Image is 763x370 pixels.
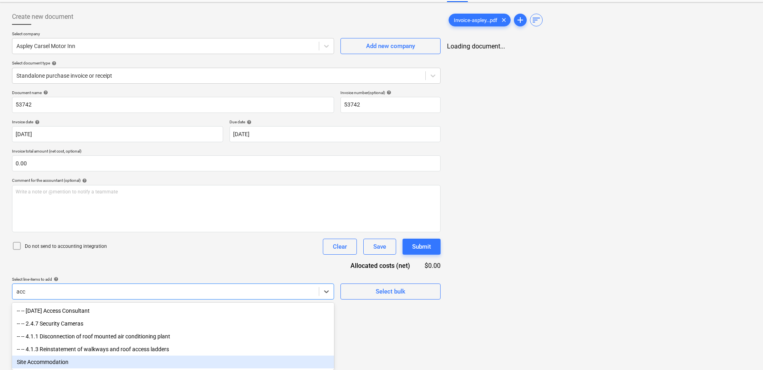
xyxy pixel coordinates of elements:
div: Due date [230,119,441,125]
iframe: Chat Widget [723,332,763,370]
span: help [81,178,87,183]
input: Invoice total amount (net cost, optional) [12,155,441,171]
button: Save [363,239,396,255]
div: Document name [12,90,334,95]
span: help [33,120,40,125]
div: Save [373,241,386,252]
input: Invoice number [340,97,441,113]
div: Select line-items to add [12,277,334,282]
span: help [385,90,391,95]
button: Select bulk [340,284,441,300]
button: Clear [323,239,357,255]
div: -- -- 2.4.7 Security Cameras [12,317,334,330]
div: Comment for the accountant (optional) [12,178,441,183]
span: Invoice-aspley...pdf [449,17,502,23]
div: Invoice number (optional) [340,90,441,95]
span: sort [531,15,541,25]
input: Due date not specified [230,126,441,142]
div: Select bulk [376,286,405,297]
span: help [52,277,58,282]
span: add [515,15,525,25]
p: Select company [12,31,334,38]
p: Do not send to accounting integration [25,243,107,250]
span: help [50,61,56,66]
div: Loading document... [447,42,751,50]
span: help [245,120,252,125]
span: clear [499,15,509,25]
span: Create new document [12,12,73,22]
button: Submit [403,239,441,255]
div: -- -- [DATE] Access Consultant [12,304,334,317]
div: -- -- 1.1.10 Access Consultant [12,304,334,317]
div: Clear [333,241,347,252]
div: -- -- 4.1.1 Disconnection of roof mounted air conditioning plant [12,330,334,343]
div: Allocated costs (net) [336,261,423,270]
div: -- -- 4.1.3 Reinstatement of walkways and roof access ladders [12,343,334,356]
div: Site Accommodation [12,356,334,368]
div: Select document type [12,60,441,66]
input: Invoice date not specified [12,126,223,142]
span: help [42,90,48,95]
div: Submit [412,241,431,252]
div: $0.00 [423,261,441,270]
div: Invoice date [12,119,223,125]
div: Invoice-aspley...pdf [449,14,511,26]
div: Add new company [366,41,415,51]
p: Invoice total amount (net cost, optional) [12,149,441,155]
input: Document name [12,97,334,113]
button: Add new company [340,38,441,54]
